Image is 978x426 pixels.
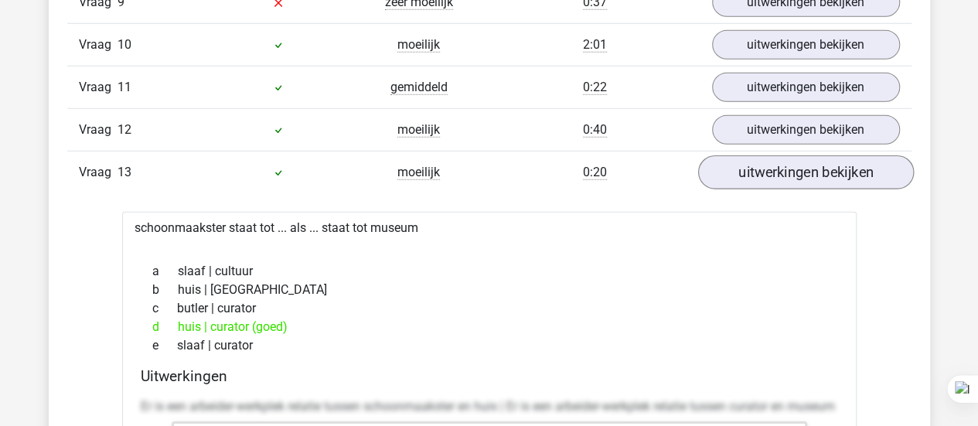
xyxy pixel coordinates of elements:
span: a [152,262,178,281]
span: Vraag [79,36,118,54]
a: uitwerkingen bekijken [712,115,900,145]
span: Vraag [79,121,118,139]
a: uitwerkingen bekijken [712,30,900,60]
span: moeilijk [397,122,440,138]
span: 0:22 [583,80,607,95]
h4: Uitwerkingen [141,367,838,385]
span: e [152,336,177,355]
div: slaaf | curator [141,336,838,355]
span: moeilijk [397,37,440,53]
span: 0:40 [583,122,607,138]
span: 0:20 [583,165,607,180]
p: Er is een arbeider-werkplek relatie tussen schoonmaakster en huis | Er is een arbeider-werkplek r... [141,397,838,416]
span: c [152,299,177,318]
span: Vraag [79,163,118,182]
span: 12 [118,122,131,137]
a: uitwerkingen bekijken [697,155,913,189]
span: b [152,281,178,299]
span: Vraag [79,78,118,97]
span: 2:01 [583,37,607,53]
a: uitwerkingen bekijken [712,73,900,102]
span: 13 [118,165,131,179]
div: slaaf | cultuur [141,262,838,281]
span: 11 [118,80,131,94]
span: 10 [118,37,131,52]
span: gemiddeld [390,80,448,95]
div: huis | [GEOGRAPHIC_DATA] [141,281,838,299]
div: huis | curator (goed) [141,318,838,336]
span: d [152,318,178,336]
div: butler | curator [141,299,838,318]
span: moeilijk [397,165,440,180]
